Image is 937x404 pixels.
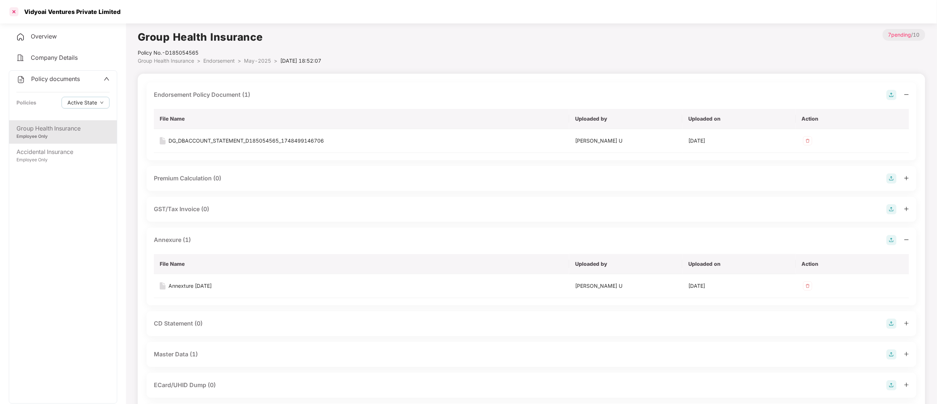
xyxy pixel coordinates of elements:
[154,381,216,390] div: ECard/UHID Dump (0)
[244,58,271,64] span: May-2025
[796,109,909,129] th: Action
[688,137,790,145] div: [DATE]
[802,280,814,292] img: svg+xml;base64,PHN2ZyB4bWxucz0iaHR0cDovL3d3dy53My5vcmcvMjAwMC9zdmciIHdpZHRoPSIzMiIgaGVpZ2h0PSIzMi...
[168,282,212,290] div: Annexture [DATE]
[20,8,121,15] div: Vidyoai Ventures Private Limited
[138,29,321,45] h1: Group Health Insurance
[569,254,682,274] th: Uploaded by
[682,254,796,274] th: Uploaded on
[16,124,110,133] div: Group Health Insurance
[154,174,221,183] div: Premium Calculation (0)
[904,176,909,181] span: plus
[168,137,324,145] div: DG_DBACCOUNT_STATEMENT_D185054565_1748499146706
[796,254,909,274] th: Action
[138,49,321,57] div: Policy No.- D185054565
[154,205,209,214] div: GST/Tax Invoice (0)
[888,32,911,38] span: 7 pending
[575,282,677,290] div: [PERSON_NAME] U
[802,135,814,147] img: svg+xml;base64,PHN2ZyB4bWxucz0iaHR0cDovL3d3dy53My5vcmcvMjAwMC9zdmciIHdpZHRoPSIzMiIgaGVpZ2h0PSIzMi...
[138,58,194,64] span: Group Health Insurance
[31,54,78,61] span: Company Details
[67,99,97,107] span: Active State
[904,206,909,212] span: plus
[100,101,104,105] span: down
[688,282,790,290] div: [DATE]
[569,109,682,129] th: Uploaded by
[160,282,166,290] img: svg+xml;base64,PHN2ZyB4bWxucz0iaHR0cDovL3d3dy53My5vcmcvMjAwMC9zdmciIHdpZHRoPSIxNiIgaGVpZ2h0PSIyMC...
[16,147,110,157] div: Accidental Insurance
[31,33,57,40] span: Overview
[904,237,909,242] span: minus
[886,319,897,329] img: svg+xml;base64,PHN2ZyB4bWxucz0iaHR0cDovL3d3dy53My5vcmcvMjAwMC9zdmciIHdpZHRoPSIyOCIgaGVpZ2h0PSIyOC...
[154,235,191,245] div: Annexure (1)
[16,75,25,84] img: svg+xml;base64,PHN2ZyB4bWxucz0iaHR0cDovL3d3dy53My5vcmcvMjAwMC9zdmciIHdpZHRoPSIyNCIgaGVpZ2h0PSIyNC...
[886,380,897,390] img: svg+xml;base64,PHN2ZyB4bWxucz0iaHR0cDovL3d3dy53My5vcmcvMjAwMC9zdmciIHdpZHRoPSIyOCIgaGVpZ2h0PSIyOC...
[16,133,110,140] div: Employee Only
[16,33,25,41] img: svg+xml;base64,PHN2ZyB4bWxucz0iaHR0cDovL3d3dy53My5vcmcvMjAwMC9zdmciIHdpZHRoPSIyNCIgaGVpZ2h0PSIyNC...
[886,173,897,184] img: svg+xml;base64,PHN2ZyB4bWxucz0iaHR0cDovL3d3dy53My5vcmcvMjAwMC9zdmciIHdpZHRoPSIyOCIgaGVpZ2h0PSIyOC...
[886,349,897,360] img: svg+xml;base64,PHN2ZyB4bWxucz0iaHR0cDovL3d3dy53My5vcmcvMjAwMC9zdmciIHdpZHRoPSIyOCIgaGVpZ2h0PSIyOC...
[274,58,277,64] span: >
[886,204,897,214] img: svg+xml;base64,PHN2ZyB4bWxucz0iaHR0cDovL3d3dy53My5vcmcvMjAwMC9zdmciIHdpZHRoPSIyOCIgaGVpZ2h0PSIyOC...
[104,76,110,82] span: up
[904,352,909,357] span: plus
[886,90,897,100] img: svg+xml;base64,PHN2ZyB4bWxucz0iaHR0cDovL3d3dy53My5vcmcvMjAwMC9zdmciIHdpZHRoPSIyOCIgaGVpZ2h0PSIyOC...
[238,58,241,64] span: >
[904,321,909,326] span: plus
[31,75,80,82] span: Policy documents
[197,58,200,64] span: >
[203,58,235,64] span: Endorsement
[280,58,321,64] span: [DATE] 18:52:07
[154,319,203,328] div: CD Statement (0)
[682,109,796,129] th: Uploaded on
[62,97,110,109] button: Active Statedown
[154,90,250,99] div: Endorsement Policy Document (1)
[154,350,198,359] div: Master Data (1)
[904,92,909,97] span: minus
[154,109,569,129] th: File Name
[16,99,36,107] div: Policies
[886,235,897,245] img: svg+xml;base64,PHN2ZyB4bWxucz0iaHR0cDovL3d3dy53My5vcmcvMjAwMC9zdmciIHdpZHRoPSIyOCIgaGVpZ2h0PSIyOC...
[16,54,25,62] img: svg+xml;base64,PHN2ZyB4bWxucz0iaHR0cDovL3d3dy53My5vcmcvMjAwMC9zdmciIHdpZHRoPSIyNCIgaGVpZ2h0PSIyNC...
[154,254,569,274] th: File Name
[16,157,110,164] div: Employee Only
[904,382,909,388] span: plus
[883,29,925,41] p: / 10
[575,137,677,145] div: [PERSON_NAME] U
[160,137,166,144] img: svg+xml;base64,PHN2ZyB4bWxucz0iaHR0cDovL3d3dy53My5vcmcvMjAwMC9zdmciIHdpZHRoPSIxNiIgaGVpZ2h0PSIyMC...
